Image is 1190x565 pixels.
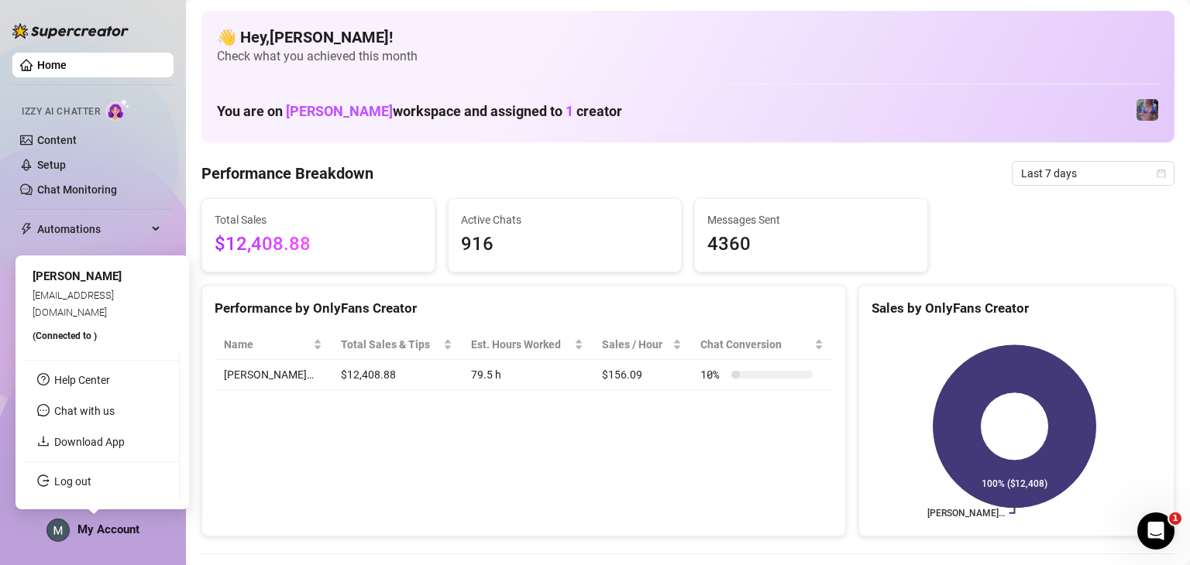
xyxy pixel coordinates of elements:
span: Active Chats [461,211,669,228]
img: ACg8ocLEUq6BudusSbFUgfJHT7ol7Uq-BuQYr5d-mnjl9iaMWv35IQ=s96-c [47,519,69,541]
span: My Account [77,522,139,536]
span: Chat with us [54,405,115,417]
div: Sales by OnlyFans Creator [872,298,1161,319]
th: Sales / Hour [593,330,692,360]
a: Log out [54,475,91,488]
td: 79.5 h [462,360,593,390]
span: calendar [1157,169,1166,178]
span: (Connected to ) [33,330,97,341]
h4: Performance Breakdown [201,163,373,184]
a: Download App [54,436,125,448]
img: logo-BBDzfeDw.svg [12,23,129,39]
span: Sales / Hour [602,336,670,353]
th: Total Sales & Tips [332,330,462,360]
a: Chat Monitoring [37,183,117,196]
iframe: Intercom live chat [1137,512,1175,550]
span: Name [224,336,310,353]
th: Name [215,330,332,360]
text: [PERSON_NAME]… [927,508,1005,519]
h1: You are on workspace and assigned to creator [217,103,622,120]
a: Setup [37,159,66,171]
th: Chat Conversion [691,330,833,360]
span: 1 [566,103,573,119]
span: Izzy AI Chatter [22,104,100,119]
span: thunderbolt [20,223,33,235]
span: $12,408.88 [215,230,422,259]
span: Total Sales [215,211,422,228]
span: [PERSON_NAME] [33,269,122,283]
span: [EMAIL_ADDRESS][DOMAIN_NAME] [33,289,114,317]
td: $156.09 [593,360,692,390]
span: Messages Sent [707,211,915,228]
span: 916 [461,230,669,259]
h4: 👋 Hey, [PERSON_NAME] ! [217,26,1159,48]
li: Log out [25,469,179,494]
td: $12,408.88 [332,360,462,390]
span: 1 [1169,512,1181,525]
a: Content [37,134,77,146]
span: Chat Conversion [700,336,811,353]
td: [PERSON_NAME]… [215,360,332,390]
span: [PERSON_NAME] [286,103,393,119]
span: 4360 [707,230,915,259]
span: Automations [37,217,147,241]
div: Est. Hours Worked [471,336,571,353]
span: Check what you achieved this month [217,48,1159,65]
span: message [37,404,50,416]
img: AI Chatter [106,98,130,121]
a: Home [37,59,67,71]
a: Help Center [54,374,110,386]
span: Last 7 days [1021,162,1165,185]
div: Performance by OnlyFans Creator [215,298,833,319]
img: Jaylie [1137,99,1158,121]
span: Chat Copilot [37,248,147,272]
span: Total Sales & Tips [341,336,440,353]
span: 10 % [700,366,725,383]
